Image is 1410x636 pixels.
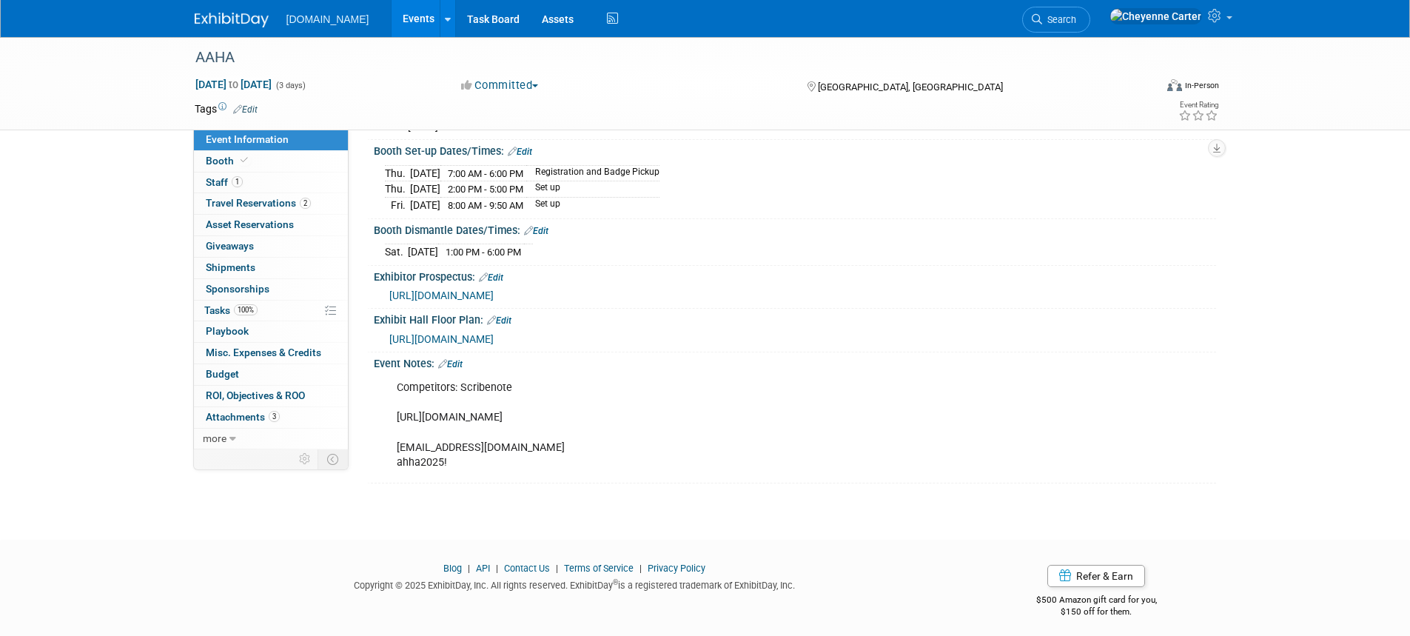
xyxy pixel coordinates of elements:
span: 1 [232,176,243,187]
a: more [194,429,348,449]
a: Refer & Earn [1047,565,1145,587]
td: Tags [195,101,258,116]
span: [DOMAIN_NAME] [286,13,369,25]
div: Booth Dismantle Dates/Times: [374,219,1216,238]
td: [DATE] [410,181,440,198]
span: Staff [206,176,243,188]
span: 7:00 AM - 6:00 PM [448,168,523,179]
span: Tasks [204,304,258,316]
span: Asset Reservations [206,218,294,230]
div: Exhibit Hall Floor Plan: [374,309,1216,328]
i: Booth reservation complete [241,156,248,164]
a: Sponsorships [194,279,348,300]
a: Booth [194,151,348,172]
a: Event Information [194,130,348,150]
a: Budget [194,364,348,385]
span: Attachments [206,411,280,423]
span: 3 [269,411,280,422]
div: Event Notes: [374,352,1216,372]
span: | [492,563,502,574]
span: 8:00 AM - 9:50 AM [448,200,523,211]
div: $500 Amazon gift card for you, [977,584,1216,618]
div: Event Rating [1178,101,1218,109]
span: Event Information [206,133,289,145]
a: ROI, Objectives & ROO [194,386,348,406]
a: Edit [233,104,258,115]
span: | [552,563,562,574]
span: [GEOGRAPHIC_DATA], [GEOGRAPHIC_DATA] [818,81,1003,93]
td: Registration and Badge Pickup [526,165,659,181]
span: Booth [206,155,251,167]
td: Set up [526,181,659,198]
span: 2:00 PM - 5:00 PM [448,184,523,195]
span: 100% [234,304,258,315]
span: Sponsorships [206,283,269,295]
div: $150 off for them. [977,606,1216,618]
td: Thu. [385,165,410,181]
a: Privacy Policy [648,563,705,574]
span: Budget [206,368,239,380]
a: [URL][DOMAIN_NAME] [389,333,494,345]
td: [DATE] [408,244,438,260]
td: Personalize Event Tab Strip [292,449,318,469]
a: Edit [508,147,532,157]
td: [DATE] [410,165,440,181]
td: Sat. [385,244,408,260]
img: ExhibitDay [195,13,269,27]
td: [DATE] [410,198,440,213]
div: Booth Set-up Dates/Times: [374,140,1216,159]
span: Travel Reservations [206,197,311,209]
span: (3 days) [275,81,306,90]
td: Set up [526,198,659,213]
a: Staff1 [194,173,348,193]
a: Blog [443,563,462,574]
div: Competitors: Scribenote [URL][DOMAIN_NAME] [EMAIL_ADDRESS][DOMAIN_NAME] ahha2025! [386,373,1053,477]
div: AAHA [190,44,1132,71]
span: | [464,563,474,574]
a: Asset Reservations [194,215,348,235]
span: Shipments [206,261,255,273]
img: Format-Inperson.png [1167,79,1182,91]
span: ROI, Objectives & ROO [206,389,305,401]
span: Playbook [206,325,249,337]
a: Edit [487,315,511,326]
a: Search [1022,7,1090,33]
span: | [636,563,645,574]
a: Contact Us [504,563,550,574]
a: [URL][DOMAIN_NAME] [389,289,494,301]
a: Playbook [194,321,348,342]
div: In-Person [1184,80,1219,91]
a: Edit [438,359,463,369]
span: Misc. Expenses & Credits [206,347,321,358]
div: Event Format [1067,77,1220,99]
span: Search [1042,14,1076,25]
span: more [203,432,226,444]
a: API [476,563,490,574]
a: Terms of Service [564,563,634,574]
span: Giveaways [206,240,254,252]
span: 1:00 PM - 6:00 PM [446,247,521,258]
span: 11:00 AM - 11:40 AM [446,121,531,133]
td: Toggle Event Tabs [318,449,348,469]
span: 2 [300,198,311,209]
a: Attachments3 [194,407,348,428]
a: Giveaways [194,236,348,257]
div: Copyright © 2025 ExhibitDay, Inc. All rights reserved. ExhibitDay is a registered trademark of Ex... [195,575,956,592]
span: to [226,78,241,90]
img: Cheyenne Carter [1109,8,1202,24]
a: Edit [524,226,548,236]
button: Committed [456,78,544,93]
div: Exhibitor Prospectus: [374,266,1216,285]
span: [DATE] [DATE] [195,78,272,91]
a: Shipments [194,258,348,278]
td: Thu. [385,181,410,198]
sup: ® [613,578,618,586]
a: Tasks100% [194,301,348,321]
a: Travel Reservations2 [194,193,348,214]
a: Edit [479,272,503,283]
td: Fri. [385,198,410,213]
a: Misc. Expenses & Credits [194,343,348,364]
